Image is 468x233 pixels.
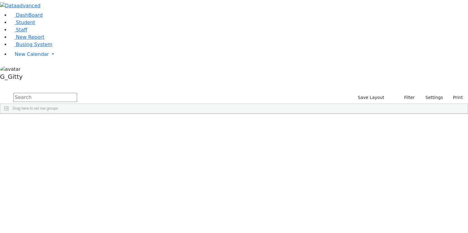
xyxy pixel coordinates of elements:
[16,12,43,18] span: DashBoard
[396,93,418,102] button: Filter
[10,48,468,60] a: New Calendar
[10,20,35,25] a: Student
[13,106,58,111] span: Drag here to set row groups
[15,51,49,57] span: New Calendar
[10,27,27,33] a: Staff
[10,12,43,18] a: DashBoard
[16,20,35,25] span: Student
[446,93,466,102] button: Print
[10,34,44,40] a: New Report
[16,27,27,33] span: Staff
[355,93,387,102] button: Save Layout
[16,34,44,40] span: New Report
[13,93,77,102] input: Search
[16,42,52,47] span: Busing System
[418,93,446,102] button: Settings
[10,42,52,47] a: Busing System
